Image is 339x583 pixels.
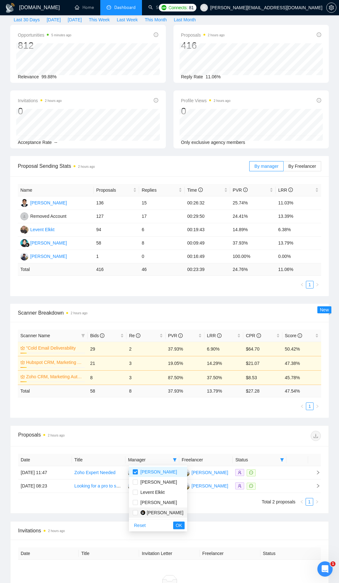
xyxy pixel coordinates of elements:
td: Zoho Expert Needed [72,466,126,480]
span: Proposals [181,31,225,39]
span: By Freelancer [288,164,316,169]
span: Profile Views [181,97,231,104]
button: This Week [85,15,113,25]
td: $8.53 [243,370,282,385]
td: 24.41% [230,210,276,223]
span: By manager [254,164,278,169]
td: 24.76 % [230,263,276,276]
td: 29 [88,342,126,356]
button: right [314,281,321,288]
th: Status [260,547,321,560]
img: logo [5,3,15,13]
div: 416 [181,39,225,52]
img: D [20,239,28,247]
button: Last 30 Days [10,15,43,25]
span: LRR [207,333,222,338]
div: Levent Elkkt [30,226,54,233]
time: 2 hours ago [71,311,88,315]
li: Total 2 proposals [262,498,295,506]
span: [PERSON_NAME] [140,480,177,485]
span: [PERSON_NAME] [147,510,183,515]
span: crown [20,374,25,379]
span: Time [187,188,202,193]
span: user [202,5,206,10]
th: Title [79,547,139,560]
td: 00:09:49 [185,237,230,250]
span: Status [235,456,278,463]
div: [PERSON_NAME] [30,253,67,260]
span: Scanner Breakdown [18,309,321,317]
button: Last Month [170,15,199,25]
li: Next Page [313,498,321,506]
li: Previous Page [298,498,306,506]
span: right [315,283,319,287]
span: filter [80,331,86,340]
td: 46 [139,263,185,276]
a: OP[PERSON_NAME] [20,200,67,205]
span: message [249,484,253,488]
span: left [300,404,304,408]
th: Proposals [94,184,139,196]
span: info-circle [198,188,203,192]
div: [PERSON_NAME] [30,239,67,246]
span: [DATE] [68,16,82,23]
span: This Month [145,16,167,23]
a: Zoho CRM, Marketing Automation [26,373,84,380]
th: Manager [125,454,179,466]
a: AR[PERSON_NAME] [182,470,228,475]
td: 13.79% [276,237,321,250]
button: Reset [131,522,148,529]
span: info-circle [154,32,158,37]
td: Total [18,385,88,397]
span: Last Week [117,16,138,23]
img: LE [20,226,28,234]
span: Manager [128,456,170,463]
button: left [298,498,306,506]
td: 00:26:32 [185,196,230,210]
th: Date [18,547,79,560]
div: 812 [18,39,71,52]
td: 37.93% [230,237,276,250]
div: 0 [181,105,231,117]
td: 14.29% [204,356,243,370]
button: [DATE] [43,15,64,25]
span: Re [129,333,140,338]
span: info-circle [178,333,183,338]
span: Relevance [18,74,39,79]
span: [PERSON_NAME] [140,469,177,474]
li: Next Page [314,281,321,288]
span: Only exclusive agency members [181,140,245,145]
span: Scanner Name [20,333,50,338]
span: info-circle [154,98,158,103]
span: Bids [90,333,104,338]
th: Date [18,454,72,466]
td: 100.00% [230,250,276,263]
td: 2 [126,342,165,356]
td: 47.38% [282,356,321,370]
td: Total [18,263,94,276]
td: 11.06 % [276,263,321,276]
a: searchScanner [148,5,172,10]
span: 99.88% [41,74,56,79]
span: 11.06% [206,74,221,79]
time: 5 minutes ago [51,33,71,37]
span: Acceptance Rate [18,140,52,145]
button: left [298,402,306,410]
td: 11.03% [276,196,321,210]
a: 1 [306,498,313,505]
td: 37.93% [166,342,204,356]
span: Last Month [174,16,196,23]
td: 00:29:50 [185,210,230,223]
a: setting [326,5,336,10]
button: left [298,281,306,288]
span: crown [20,360,25,365]
td: 58 [94,237,139,250]
button: right [314,402,321,410]
td: 87.50% [166,370,204,385]
span: [PERSON_NAME] [140,500,177,505]
td: [DATE] 08:23 [18,480,72,493]
span: info-circle [257,333,261,338]
td: 14.89% [230,223,276,237]
th: Title [72,454,126,466]
span: info-circle [243,188,248,192]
